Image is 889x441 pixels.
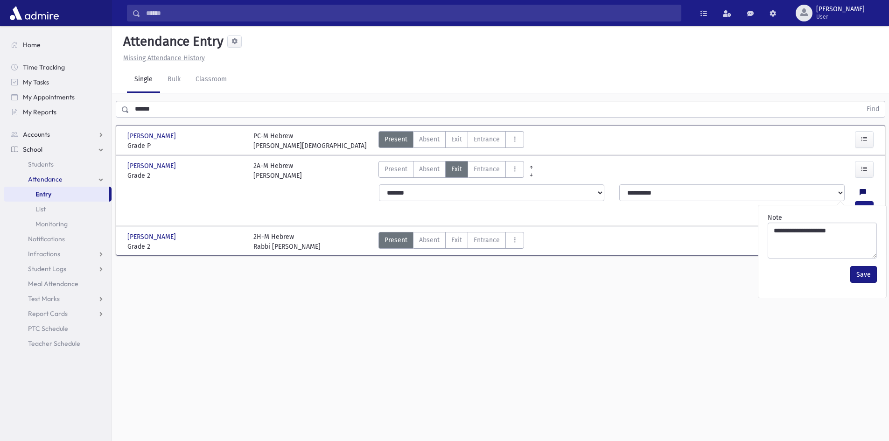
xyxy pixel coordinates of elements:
button: Find [861,101,885,117]
div: AttTypes [378,131,524,151]
a: Entry [4,187,109,202]
span: Entrance [474,164,500,174]
span: Present [385,164,407,174]
span: Grade 2 [127,242,244,252]
span: [PERSON_NAME] [816,6,865,13]
span: Absent [419,235,440,245]
a: Bulk [160,67,188,93]
span: Present [385,134,407,144]
div: 2H-M Hebrew Rabbi [PERSON_NAME] [253,232,321,252]
span: List [35,205,46,213]
span: Home [23,41,41,49]
a: List [4,202,112,217]
span: Infractions [28,250,60,258]
img: AdmirePro [7,4,61,22]
span: [PERSON_NAME] [127,131,178,141]
a: Time Tracking [4,60,112,75]
span: Meal Attendance [28,280,78,288]
u: Missing Attendance History [123,54,205,62]
div: PC-M Hebrew [PERSON_NAME][DEMOGRAPHIC_DATA] [253,131,367,151]
h5: Attendance Entry [119,34,224,49]
a: Test Marks [4,291,112,306]
a: Meal Attendance [4,276,112,291]
span: Entrance [474,134,500,144]
a: Notifications [4,231,112,246]
a: Student Logs [4,261,112,276]
a: School [4,142,112,157]
div: 2A-M Hebrew [PERSON_NAME] [253,161,302,181]
span: Exit [451,164,462,174]
span: Report Cards [28,309,68,318]
a: Report Cards [4,306,112,321]
span: Grade P [127,141,244,151]
span: Time Tracking [23,63,65,71]
a: Infractions [4,246,112,261]
span: My Tasks [23,78,49,86]
a: Monitoring [4,217,112,231]
label: Note [768,213,782,223]
span: Student Logs [28,265,66,273]
span: Notifications [28,235,65,243]
a: Attendance [4,172,112,187]
span: Test Marks [28,294,60,303]
a: Missing Attendance History [119,54,205,62]
span: Students [28,160,54,168]
a: My Appointments [4,90,112,105]
button: Save [850,266,877,283]
div: AttTypes [378,232,524,252]
a: Classroom [188,67,234,93]
span: Exit [451,134,462,144]
span: [PERSON_NAME] [127,161,178,171]
a: Students [4,157,112,172]
span: Absent [419,164,440,174]
span: My Reports [23,108,56,116]
span: Entry [35,190,51,198]
a: My Tasks [4,75,112,90]
span: User [816,13,865,21]
span: Present [385,235,407,245]
a: Single [127,67,160,93]
span: My Appointments [23,93,75,101]
a: PTC Schedule [4,321,112,336]
a: Home [4,37,112,52]
span: Accounts [23,130,50,139]
span: School [23,145,42,154]
span: Teacher Schedule [28,339,80,348]
span: Attendance [28,175,63,183]
span: Absent [419,134,440,144]
div: AttTypes [378,161,524,181]
a: Teacher Schedule [4,336,112,351]
a: My Reports [4,105,112,119]
span: Monitoring [35,220,68,228]
input: Search [140,5,681,21]
span: [PERSON_NAME] [127,232,178,242]
a: Accounts [4,127,112,142]
span: Grade 2 [127,171,244,181]
span: PTC Schedule [28,324,68,333]
span: Entrance [474,235,500,245]
span: Exit [451,235,462,245]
